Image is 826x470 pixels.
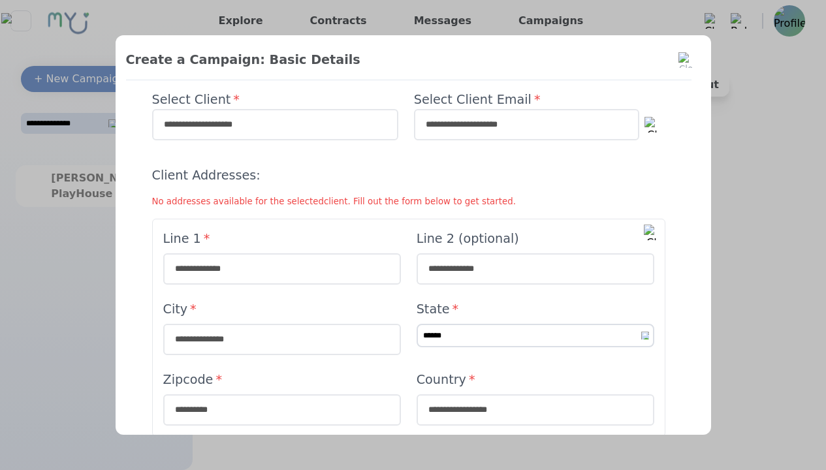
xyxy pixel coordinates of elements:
[644,117,660,133] img: Close
[152,166,665,185] h4: Client Addresses:
[163,371,401,389] h4: Zipcode
[163,230,401,248] h4: Line 1
[417,230,654,248] h4: Line 2 (optional)
[414,91,660,109] h4: Select Client Email
[417,371,654,389] h4: Country
[126,51,691,69] h2: Create a Campaign: Basic Details
[152,91,398,109] h4: Select Client
[152,195,665,208] p: No addresses available for the selected client . Fill out the form below to get started.
[644,225,659,240] img: Close new address
[163,300,401,319] h4: City
[417,300,654,319] h4: State
[678,52,694,68] img: Close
